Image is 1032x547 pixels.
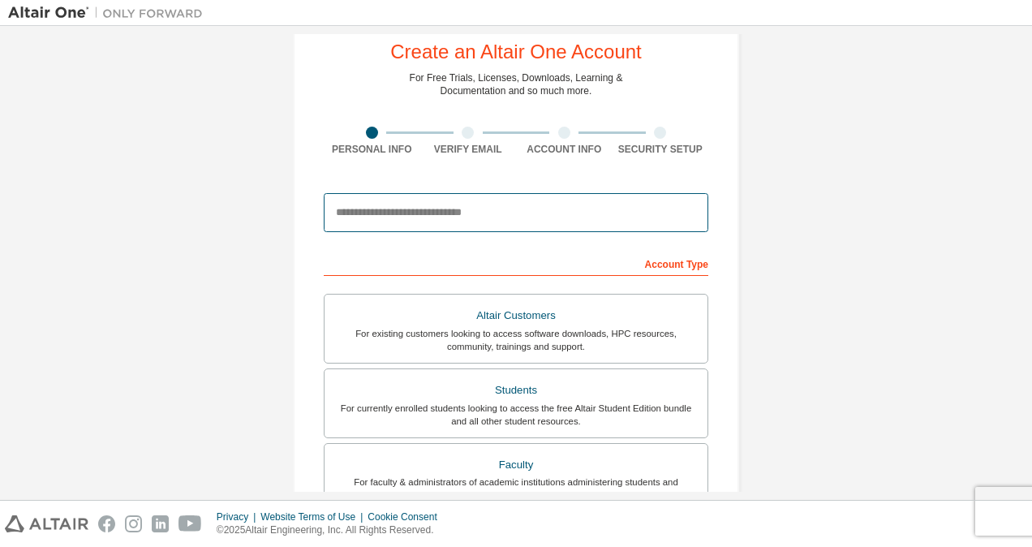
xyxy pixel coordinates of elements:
div: For faculty & administrators of academic institutions administering students and accessing softwa... [334,476,698,502]
div: Faculty [334,454,698,476]
div: For currently enrolled students looking to access the free Altair Student Edition bundle and all ... [334,402,698,428]
div: Personal Info [324,143,420,156]
div: Account Type [324,250,708,276]
div: Website Terms of Use [260,510,368,523]
img: instagram.svg [125,515,142,532]
img: youtube.svg [178,515,202,532]
img: linkedin.svg [152,515,169,532]
div: For existing customers looking to access software downloads, HPC resources, community, trainings ... [334,327,698,353]
div: Verify Email [420,143,517,156]
img: Altair One [8,5,211,21]
div: Altair Customers [334,304,698,327]
div: Cookie Consent [368,510,446,523]
div: Account Info [516,143,613,156]
div: Privacy [217,510,260,523]
img: altair_logo.svg [5,515,88,532]
img: facebook.svg [98,515,115,532]
p: © 2025 Altair Engineering, Inc. All Rights Reserved. [217,523,447,537]
div: Students [334,379,698,402]
div: Security Setup [613,143,709,156]
div: Create an Altair One Account [390,42,642,62]
div: For Free Trials, Licenses, Downloads, Learning & Documentation and so much more. [410,71,623,97]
